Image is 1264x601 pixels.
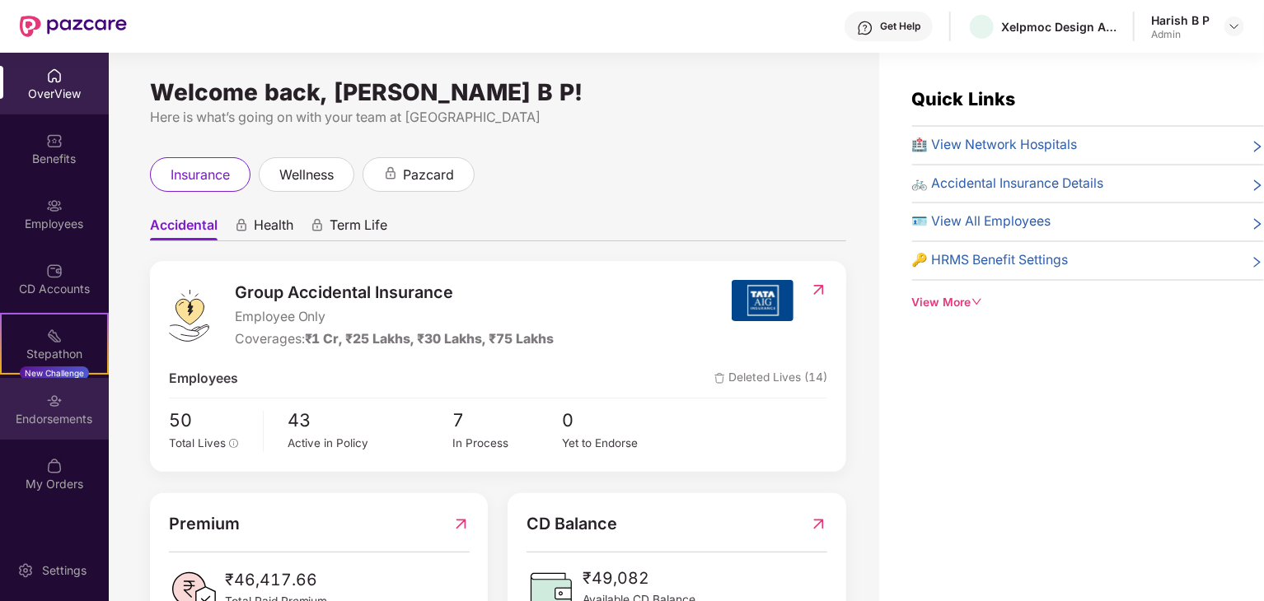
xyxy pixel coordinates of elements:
[383,166,398,181] div: animation
[880,20,920,33] div: Get Help
[732,280,794,321] img: insurerIcon
[1251,177,1264,194] span: right
[1001,19,1117,35] div: Xelpmoc Design And Tech Limited
[912,212,1051,232] span: 🪪 View All Employees
[46,133,63,149] img: svg+xml;base64,PHN2ZyBpZD0iQmVuZWZpdHMiIHhtbG5zPSJodHRwOi8vd3d3LnczLm9yZy8yMDAwL3N2ZyIgd2lkdGg9Ij...
[150,86,846,99] div: Welcome back, [PERSON_NAME] B P!
[169,511,240,537] span: Premium
[810,282,827,298] img: RedirectIcon
[714,369,827,389] span: Deleted Lives (14)
[169,407,251,435] span: 50
[305,331,555,347] span: ₹1 Cr, ₹25 Lakhs, ₹30 Lakhs, ₹75 Lakhs
[1251,254,1264,271] span: right
[288,407,453,435] span: 43
[452,407,562,435] span: 7
[1151,12,1210,28] div: Harish B P
[2,346,107,362] div: Stepathon
[150,107,846,128] div: Here is what’s going on with your team at [GEOGRAPHIC_DATA]
[1228,20,1241,33] img: svg+xml;base64,PHN2ZyBpZD0iRHJvcGRvd24tMzJ4MzIiIHhtbG5zPSJodHRwOi8vd3d3LnczLm9yZy8yMDAwL3N2ZyIgd2...
[403,165,454,185] span: pazcard
[46,263,63,279] img: svg+xml;base64,PHN2ZyBpZD0iQ0RfQWNjb3VudHMiIGRhdGEtbmFtZT0iQ0QgQWNjb3VudHMiIHhtbG5zPSJodHRwOi8vd3...
[583,566,695,591] span: ₹49,082
[310,218,325,233] div: animation
[46,328,63,344] img: svg+xml;base64,PHN2ZyB4bWxucz0iaHR0cDovL3d3dy53My5vcmcvMjAwMC9zdmciIHdpZHRoPSIyMSIgaGVpZ2h0PSIyMC...
[912,88,1016,109] span: Quick Links
[1251,215,1264,232] span: right
[810,511,827,537] img: RedirectIcon
[912,250,1069,271] span: 🔑 HRMS Benefit Settings
[563,435,672,452] div: Yet to Endorse
[169,369,238,389] span: Employees
[37,562,91,579] div: Settings
[171,165,230,185] span: insurance
[527,511,617,537] span: CD Balance
[46,68,63,84] img: svg+xml;base64,PHN2ZyBpZD0iSG9tZSIgeG1sbnM9Imh0dHA6Ly93d3cudzMub3JnLzIwMDAvc3ZnIiB3aWR0aD0iMjAiIG...
[452,511,470,537] img: RedirectIcon
[912,174,1104,194] span: 🚲 Accidental Insurance Details
[20,16,127,37] img: New Pazcare Logo
[452,435,562,452] div: In Process
[254,217,293,240] span: Health
[330,217,387,240] span: Term Life
[20,366,89,380] div: New Challenge
[235,280,555,305] span: Group Accidental Insurance
[279,165,334,185] span: wellness
[288,435,453,452] div: Active in Policy
[17,562,34,579] img: svg+xml;base64,PHN2ZyBpZD0iU2V0dGluZy0yMHgyMCIgeG1sbnM9Imh0dHA6Ly93d3cudzMub3JnLzIwMDAvc3ZnIiB3aW...
[857,20,873,36] img: svg+xml;base64,PHN2ZyBpZD0iSGVscC0zMngzMiIgeG1sbnM9Imh0dHA6Ly93d3cudzMub3JnLzIwMDAvc3ZnIiB3aWR0aD...
[971,296,983,308] span: down
[229,439,239,449] span: info-circle
[234,218,249,233] div: animation
[1251,138,1264,156] span: right
[912,294,1264,312] div: View More
[169,436,226,450] span: Total Lives
[912,135,1078,156] span: 🏥 View Network Hospitals
[169,290,209,342] img: logo
[46,458,63,474] img: svg+xml;base64,PHN2ZyBpZD0iTXlfT3JkZXJzIiBkYXRhLW5hbWU9Ik15IE9yZGVycyIgeG1sbnM9Imh0dHA6Ly93d3cudz...
[46,198,63,214] img: svg+xml;base64,PHN2ZyBpZD0iRW1wbG95ZWVzIiB4bWxucz0iaHR0cDovL3d3dy53My5vcmcvMjAwMC9zdmciIHdpZHRoPS...
[714,373,725,384] img: deleteIcon
[235,329,555,350] div: Coverages:
[225,567,328,593] span: ₹46,417.66
[46,393,63,409] img: svg+xml;base64,PHN2ZyBpZD0iRW5kb3JzZW1lbnRzIiB4bWxucz0iaHR0cDovL3d3dy53My5vcmcvMjAwMC9zdmciIHdpZH...
[150,217,218,240] span: Accidental
[563,407,672,435] span: 0
[1151,28,1210,41] div: Admin
[235,307,555,328] span: Employee Only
